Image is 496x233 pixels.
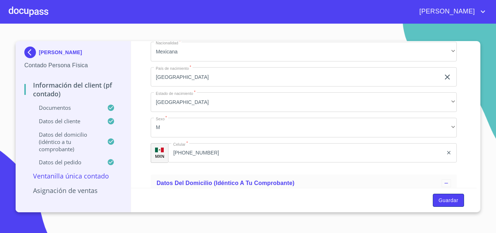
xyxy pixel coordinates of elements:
div: [PERSON_NAME] [24,47,122,61]
img: R93DlvwvvjP9fbrDwZeCRYBHk45OWMq+AAOlFVsxT89f82nwPLnD58IP7+ANJEaWYhP0Tx8kkA0WlQMPQsAAgwAOmBj20AXj6... [155,148,164,153]
p: Asignación de Ventas [24,186,122,195]
p: Información del Client (PF contado) [24,81,122,98]
button: account of current user [414,6,487,17]
p: Datos del pedido [24,158,107,166]
img: Docupass spot blue [24,47,39,58]
span: [PERSON_NAME] [414,6,479,17]
p: Contado Persona Física [24,61,122,70]
span: Guardar [439,196,458,205]
p: [PERSON_NAME] [39,49,82,55]
p: Documentos [24,104,107,111]
button: Guardar [433,194,464,207]
button: clear input [443,73,452,81]
p: Datos del cliente [24,117,107,125]
p: Ventanilla única contado [24,172,122,180]
p: Datos del domicilio (idéntico a tu comprobante) [24,131,107,153]
div: Datos del domicilio (idéntico a tu comprobante) [151,174,457,192]
div: M [151,118,457,137]
span: Datos del domicilio (idéntico a tu comprobante) [156,180,294,186]
button: clear input [446,150,452,156]
div: Mexicana [151,42,457,61]
p: MXN [155,153,164,159]
div: [GEOGRAPHIC_DATA] [151,92,457,112]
